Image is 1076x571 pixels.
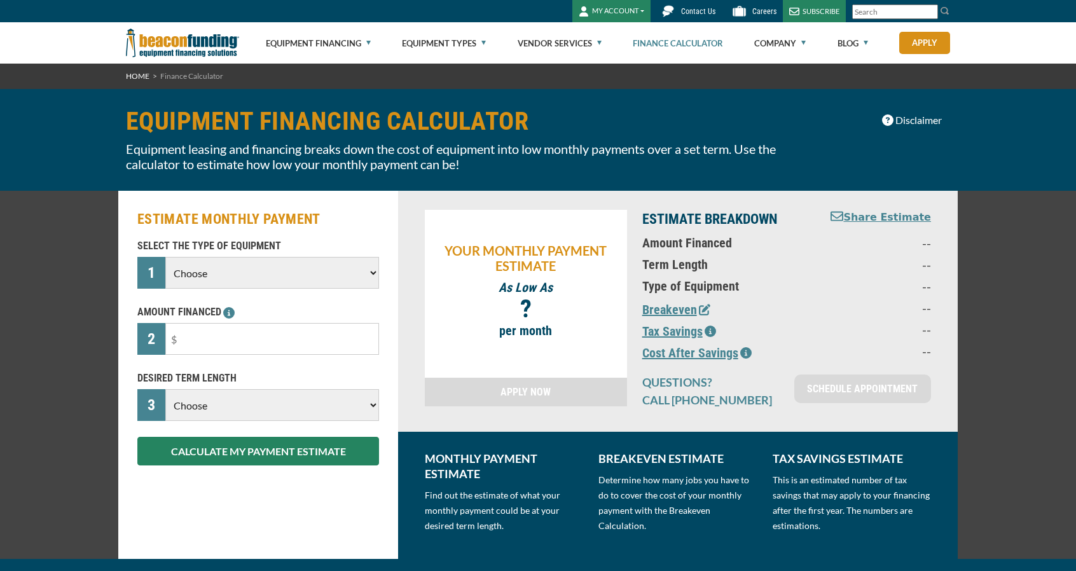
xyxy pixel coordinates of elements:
h1: EQUIPMENT FINANCING CALCULATOR [126,108,810,135]
p: AMOUNT FINANCED [137,305,379,320]
a: Blog [838,23,868,64]
p: BREAKEVEN ESTIMATE [598,451,757,466]
button: Cost After Savings [642,343,752,362]
p: -- [820,322,931,337]
input: $ [165,323,379,355]
button: Disclaimer [874,108,950,132]
p: DESIRED TERM LENGTH [137,371,379,386]
p: Find out the estimate of what your monthly payment could be at your desired term length. [425,488,583,533]
p: MONTHLY PAYMENT ESTIMATE [425,451,583,481]
p: ? [431,301,621,317]
p: ESTIMATE BREAKDOWN [642,210,804,229]
p: This is an estimated number of tax savings that may apply to your financing after the first year.... [773,472,931,533]
input: Search [852,4,938,19]
p: -- [820,235,931,251]
p: -- [820,343,931,359]
a: SCHEDULE APPOINTMENT [794,375,931,403]
a: Vendor Services [518,23,602,64]
a: HOME [126,71,149,81]
button: Tax Savings [642,322,716,341]
div: 2 [137,323,165,355]
p: per month [431,323,621,338]
p: -- [820,279,931,294]
a: Clear search text [925,7,935,17]
p: Equipment leasing and financing breaks down the cost of equipment into low monthly payments over ... [126,141,810,172]
p: As Low As [431,280,621,295]
a: APPLY NOW [425,378,627,406]
p: Amount Financed [642,235,804,251]
h2: ESTIMATE MONTHLY PAYMENT [137,210,379,229]
span: Finance Calculator [160,71,223,81]
a: Finance Calculator [633,23,723,64]
p: -- [820,300,931,315]
div: 3 [137,389,165,421]
p: CALL [PHONE_NUMBER] [642,392,779,408]
p: Type of Equipment [642,279,804,294]
button: Share Estimate [831,210,931,226]
a: Company [754,23,806,64]
p: Determine how many jobs you have to do to cover the cost of your monthly payment with the Breakev... [598,472,757,533]
p: -- [820,257,931,272]
img: Beacon Funding Corporation logo [126,22,239,64]
p: Term Length [642,257,804,272]
span: Careers [752,7,776,16]
p: YOUR MONTHLY PAYMENT ESTIMATE [431,243,621,273]
span: Contact Us [681,7,715,16]
button: Breakeven [642,300,710,319]
p: TAX SAVINGS ESTIMATE [773,451,931,466]
div: 1 [137,257,165,289]
a: Equipment Types [402,23,486,64]
span: Disclaimer [895,113,942,128]
button: CALCULATE MY PAYMENT ESTIMATE [137,437,379,465]
a: Equipment Financing [266,23,371,64]
a: Apply [899,32,950,54]
img: Search [940,6,950,16]
p: SELECT THE TYPE OF EQUIPMENT [137,238,379,254]
p: QUESTIONS? [642,375,779,390]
